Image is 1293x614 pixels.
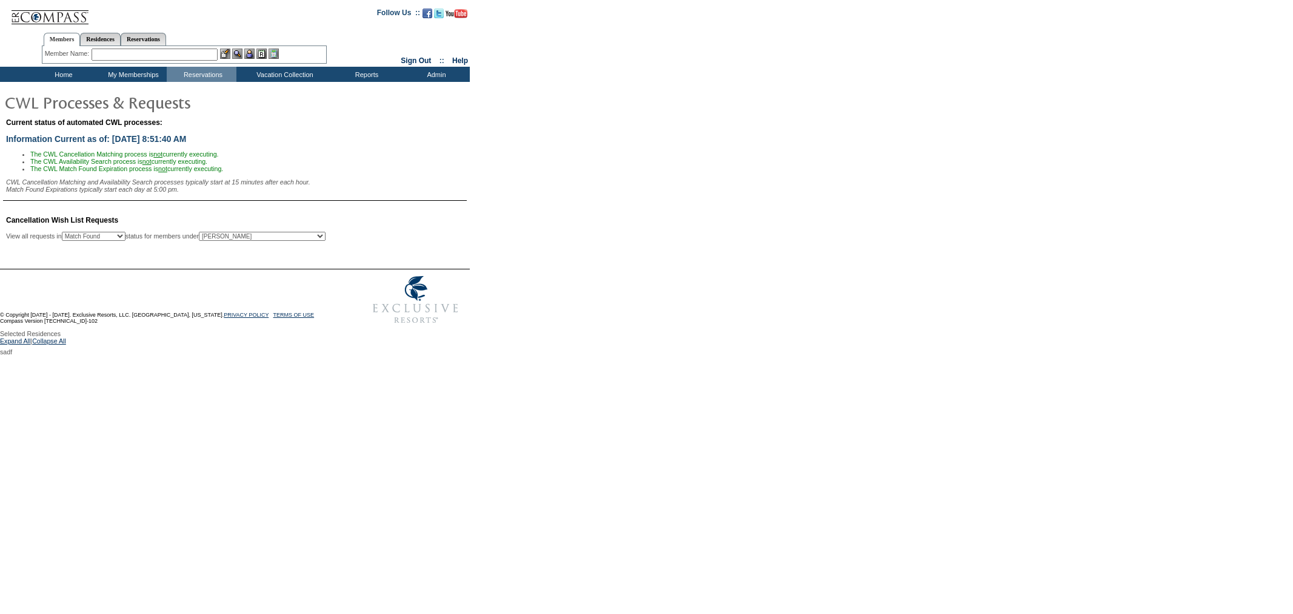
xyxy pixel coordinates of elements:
td: Reports [330,67,400,82]
div: CWL Cancellation Matching and Availability Search processes typically start at 15 minutes after e... [6,178,467,193]
td: Home [27,67,97,82]
span: Information Current as of: [DATE] 8:51:40 AM [6,134,186,144]
a: Become our fan on Facebook [423,12,432,19]
u: not [158,165,167,172]
u: not [142,158,152,165]
a: Help [452,56,468,65]
a: Collapse All [32,337,66,348]
a: Sign Out [401,56,431,65]
span: The CWL Availability Search process is currently executing. [30,158,207,165]
span: :: [439,56,444,65]
img: Become our fan on Facebook [423,8,432,18]
a: TERMS OF USE [273,312,315,318]
img: Reservations [256,49,267,59]
img: View [232,49,242,59]
span: The CWL Cancellation Matching process is currently executing. [30,150,219,158]
img: b_calculator.gif [269,49,279,59]
div: Member Name: [45,49,92,59]
img: Impersonate [244,49,255,59]
a: Members [44,33,81,46]
img: b_edit.gif [220,49,230,59]
a: Residences [80,33,121,46]
a: Reservations [121,33,166,46]
u: not [153,150,162,158]
img: Follow us on Twitter [434,8,444,18]
img: Exclusive Resorts [361,269,470,330]
span: The CWL Match Found Expiration process is currently executing. [30,165,223,172]
a: Subscribe to our YouTube Channel [446,12,467,19]
td: Reservations [167,67,236,82]
span: Current status of automated CWL processes: [6,118,162,127]
td: Admin [400,67,470,82]
div: View all requests in status for members under [6,232,326,241]
td: Vacation Collection [236,67,330,82]
img: Subscribe to our YouTube Channel [446,9,467,18]
a: Follow us on Twitter [434,12,444,19]
span: Cancellation Wish List Requests [6,216,118,224]
a: PRIVACY POLICY [224,312,269,318]
td: Follow Us :: [377,7,420,22]
td: My Memberships [97,67,167,82]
